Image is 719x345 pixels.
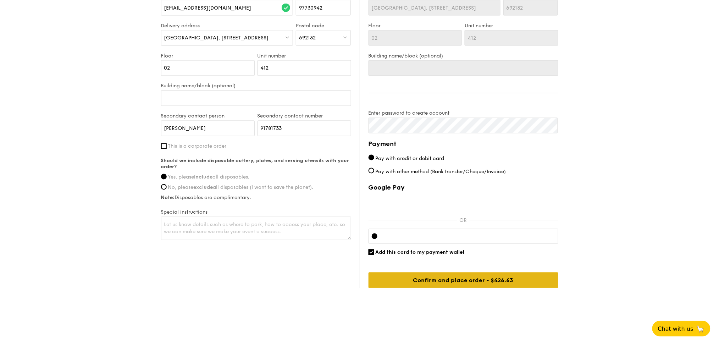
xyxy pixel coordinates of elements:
[161,195,175,201] strong: Note:
[161,184,167,190] input: No, pleaseexcludeall disposables (I want to save the planet).
[282,4,290,12] img: icon-success.f839ccf9.svg
[369,184,558,192] label: Google Pay
[161,174,167,180] input: Yes, pleaseincludeall disposables.
[369,139,558,149] h4: Payment
[383,234,555,239] iframe: Secure card payment input frame
[696,325,705,333] span: 🦙
[457,218,470,224] p: OR
[258,113,351,119] label: Secondary contact number
[161,23,293,29] label: Delivery address
[285,35,290,40] img: icon-dropdown.fa26e9f9.svg
[161,195,351,201] label: Disposables are complimentary.
[465,23,558,29] label: Unit number
[161,143,167,149] input: This is a corporate order
[299,35,316,41] span: 692132
[168,174,250,180] span: Yes, please all disposables.
[161,209,351,215] label: Special instructions
[194,174,213,180] strong: include
[168,185,314,191] span: No, please all disposables (I want to save the planet).
[164,35,269,41] span: [GEOGRAPHIC_DATA], [STREET_ADDRESS]
[161,83,351,89] label: Building name/block (optional)
[369,155,374,160] input: Pay with credit or debit card
[194,185,213,191] strong: exclude
[376,155,444,161] span: Pay with credit or debit card
[658,325,693,332] span: Chat with us
[296,23,351,29] label: Postal code
[343,35,348,40] img: icon-dropdown.fa26e9f9.svg
[369,23,462,29] label: Floor
[168,143,227,149] span: This is a corporate order
[369,196,558,212] iframe: Secure payment button frame
[161,158,349,170] strong: Should we include disposable cutlery, plates, and serving utensils with your order?
[369,273,558,288] input: Confirm and place order - $426.63
[161,113,255,119] label: Secondary contact person
[376,169,506,175] span: Pay with other method (Bank transfer/Cheque/Invoice)
[369,110,558,116] label: Enter password to create account
[258,53,351,59] label: Unit number
[369,53,558,59] label: Building name/block (optional)
[161,53,255,59] label: Floor
[376,250,465,256] span: Add this card to my payment wallet
[652,321,710,336] button: Chat with us🦙
[369,168,374,174] input: Pay with other method (Bank transfer/Cheque/Invoice)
